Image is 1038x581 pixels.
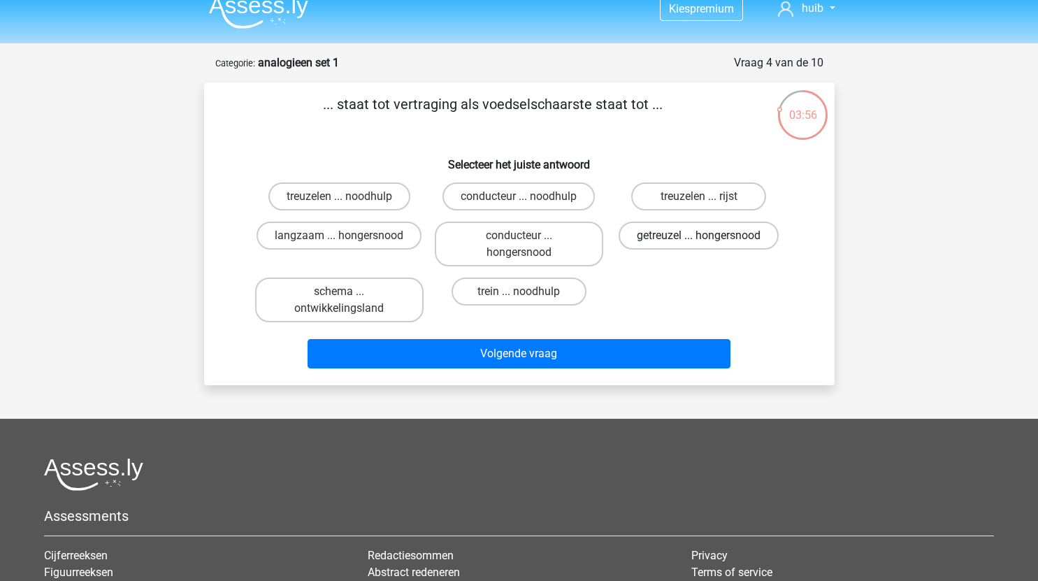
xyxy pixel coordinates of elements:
a: Redactiesommen [368,549,454,562]
a: Figuurreeksen [44,566,113,579]
strong: analogieen set 1 [258,56,339,69]
a: Abstract redeneren [368,566,460,579]
label: conducteur ... hongersnood [435,222,603,266]
a: Terms of service [691,566,772,579]
img: Assessly logo [44,458,143,491]
label: getreuzel ... hongersnood [619,222,779,250]
label: treuzelen ... rijst [631,182,766,210]
label: langzaam ... hongersnood [257,222,421,250]
label: treuzelen ... noodhulp [268,182,410,210]
span: Kies [669,2,690,15]
small: Categorie: [215,58,255,69]
a: Privacy [691,549,728,562]
a: Cijferreeksen [44,549,108,562]
button: Volgende vraag [308,339,730,368]
span: premium [690,2,734,15]
div: Vraag 4 van de 10 [734,55,823,71]
h5: Assessments [44,508,994,524]
div: 03:56 [777,89,829,124]
p: ... staat tot vertraging als voedselschaarste staat tot ... [226,94,760,136]
h6: Selecteer het juiste antwoord [226,147,812,171]
label: trein ... noodhulp [452,278,586,306]
label: schema ... ontwikkelingsland [255,278,424,322]
label: conducteur ... noodhulp [442,182,595,210]
span: huib [802,1,823,15]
